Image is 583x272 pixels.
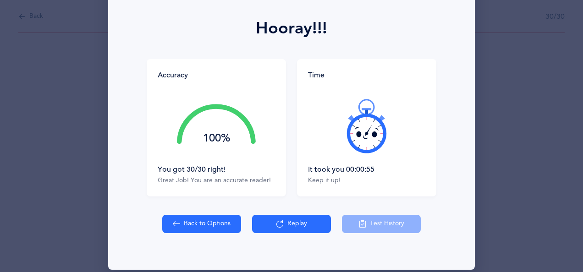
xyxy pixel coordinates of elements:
[256,16,327,41] div: Hooray!!!
[252,215,331,233] button: Replay
[177,133,256,144] div: 100%
[158,176,275,185] div: Great Job! You are an accurate reader!
[158,70,188,80] div: Accuracy
[308,164,425,174] div: It took you 00:00:55
[158,164,275,174] div: You got 30/30 right!
[308,70,425,80] div: Time
[162,215,241,233] button: Back to Options
[308,176,425,185] div: Keep it up!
